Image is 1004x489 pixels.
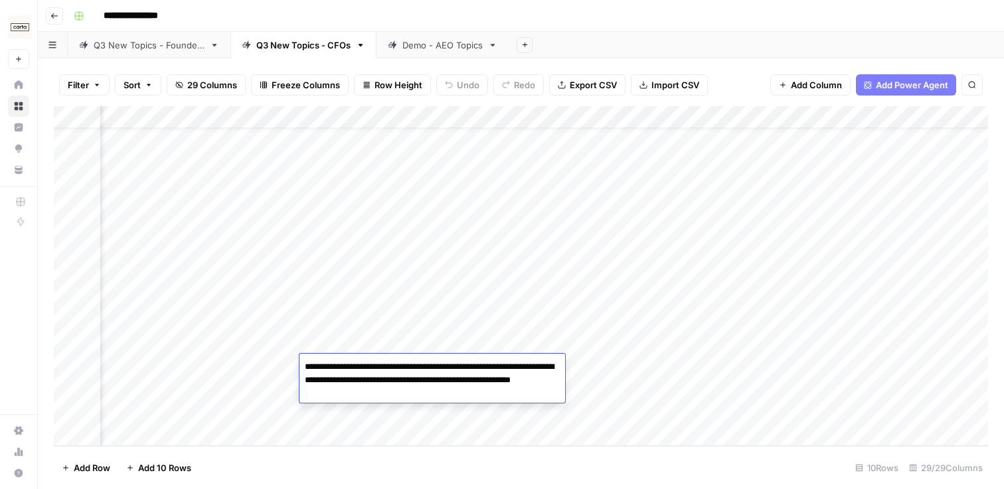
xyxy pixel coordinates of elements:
[187,78,237,92] span: 29 Columns
[354,74,431,96] button: Row Height
[124,78,141,92] span: Sort
[118,457,199,478] button: Add 10 Rows
[8,441,29,462] a: Usage
[651,78,699,92] span: Import CSV
[256,38,351,52] div: Q3 New Topics - CFOs
[8,117,29,138] a: Insights
[94,38,205,52] div: Q3 New Topics - Founders
[68,78,89,92] span: Filter
[8,159,29,180] a: Your Data
[904,457,988,478] div: 29/29 Columns
[402,38,483,52] div: Demo - AEO Topics
[876,78,948,92] span: Add Power Agent
[115,74,161,96] button: Sort
[74,461,110,474] span: Add Row
[850,457,904,478] div: 10 Rows
[493,74,544,96] button: Redo
[138,461,191,474] span: Add 10 Rows
[167,74,246,96] button: 29 Columns
[570,78,617,92] span: Export CSV
[272,78,340,92] span: Freeze Columns
[8,74,29,96] a: Home
[8,462,29,484] button: Help + Support
[436,74,488,96] button: Undo
[230,32,376,58] a: Q3 New Topics - CFOs
[375,78,422,92] span: Row Height
[8,11,29,44] button: Workspace: Carta
[856,74,956,96] button: Add Power Agent
[457,78,479,92] span: Undo
[791,78,842,92] span: Add Column
[770,74,851,96] button: Add Column
[8,138,29,159] a: Opportunities
[54,457,118,478] button: Add Row
[251,74,349,96] button: Freeze Columns
[549,74,626,96] button: Export CSV
[68,32,230,58] a: Q3 New Topics - Founders
[8,15,32,39] img: Carta Logo
[8,420,29,441] a: Settings
[514,78,535,92] span: Redo
[8,96,29,117] a: Browse
[631,74,708,96] button: Import CSV
[59,74,110,96] button: Filter
[376,32,509,58] a: Demo - AEO Topics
